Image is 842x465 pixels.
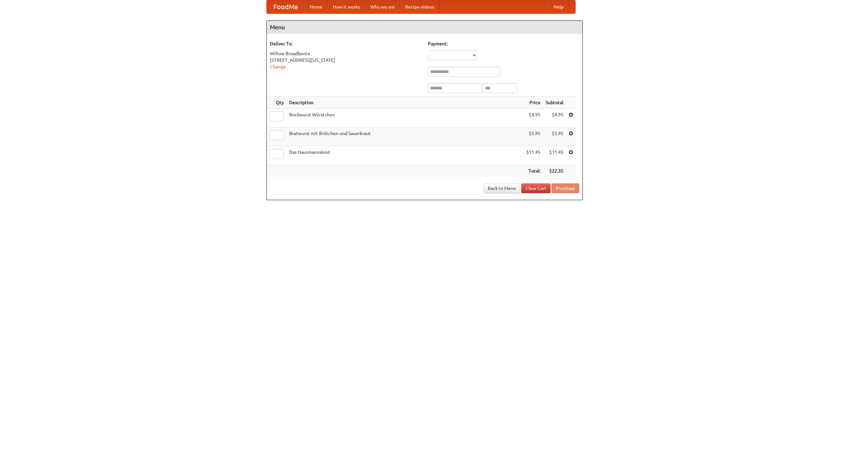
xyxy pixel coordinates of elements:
[286,97,524,109] th: Description
[270,40,421,47] h5: Deliver To:
[270,50,421,57] div: Willow Broadbente
[548,0,569,13] a: Help
[328,0,365,13] a: How it works
[524,97,543,109] th: Price
[543,97,566,109] th: Subtotal
[305,0,328,13] a: Home
[286,146,524,165] td: Das Hausmannskost
[267,97,286,109] th: Qty
[400,0,439,13] a: Recipe videos
[524,146,543,165] td: $11.45
[365,0,400,13] a: Who we are
[483,183,520,193] a: Back to Menu
[524,128,543,146] td: $5.95
[267,0,305,13] a: FoodMe
[543,109,566,128] td: $4.95
[286,109,524,128] td: Bockwurst Würstchen
[270,57,421,63] div: [STREET_ADDRESS][US_STATE]
[428,40,579,47] h5: Payment:
[267,21,582,34] h4: Menu
[270,64,286,69] a: Change
[543,128,566,146] td: $5.95
[552,183,579,193] button: Purchase
[524,165,543,177] th: Total:
[521,183,551,193] a: Clear Cart
[543,165,566,177] th: $22.35
[524,109,543,128] td: $4.95
[543,146,566,165] td: $11.45
[286,128,524,146] td: Bratwurst mit Brötchen und Sauerkraut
